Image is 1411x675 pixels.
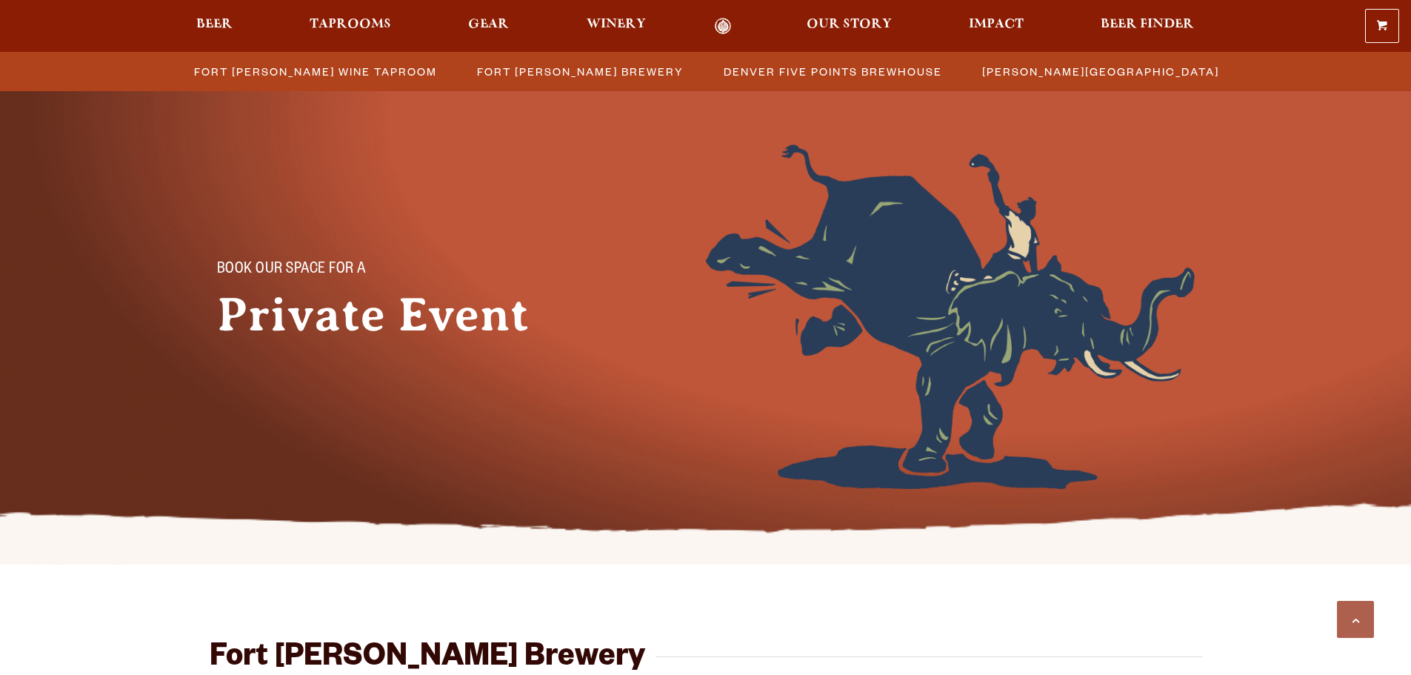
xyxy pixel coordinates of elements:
span: Our Story [807,19,892,30]
span: Fort [PERSON_NAME] Wine Taproom [194,61,437,82]
span: Gear [468,19,509,30]
a: Beer Finder [1091,18,1204,35]
span: Denver Five Points Brewhouse [724,61,942,82]
a: Impact [959,18,1033,35]
span: Impact [969,19,1024,30]
a: Our Story [797,18,901,35]
span: Winery [587,19,646,30]
a: Denver Five Points Brewhouse [715,61,950,82]
a: Fort [PERSON_NAME] Brewery [468,61,691,82]
a: [PERSON_NAME][GEOGRAPHIC_DATA] [973,61,1227,82]
a: Beer [187,18,242,35]
span: Beer [196,19,233,30]
a: Winery [577,18,656,35]
span: Taprooms [310,19,391,30]
a: Scroll to top [1337,601,1374,638]
img: Foreground404 [706,144,1195,489]
p: Book Our Space for a [217,262,543,279]
h1: Private Event [217,288,573,342]
span: Fort [PERSON_NAME] Brewery [477,61,684,82]
a: Odell Home [696,18,751,35]
a: Fort [PERSON_NAME] Wine Taproom [185,61,444,82]
span: Beer Finder [1101,19,1194,30]
a: Taprooms [300,18,401,35]
span: [PERSON_NAME][GEOGRAPHIC_DATA] [982,61,1219,82]
a: Gear [458,18,518,35]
